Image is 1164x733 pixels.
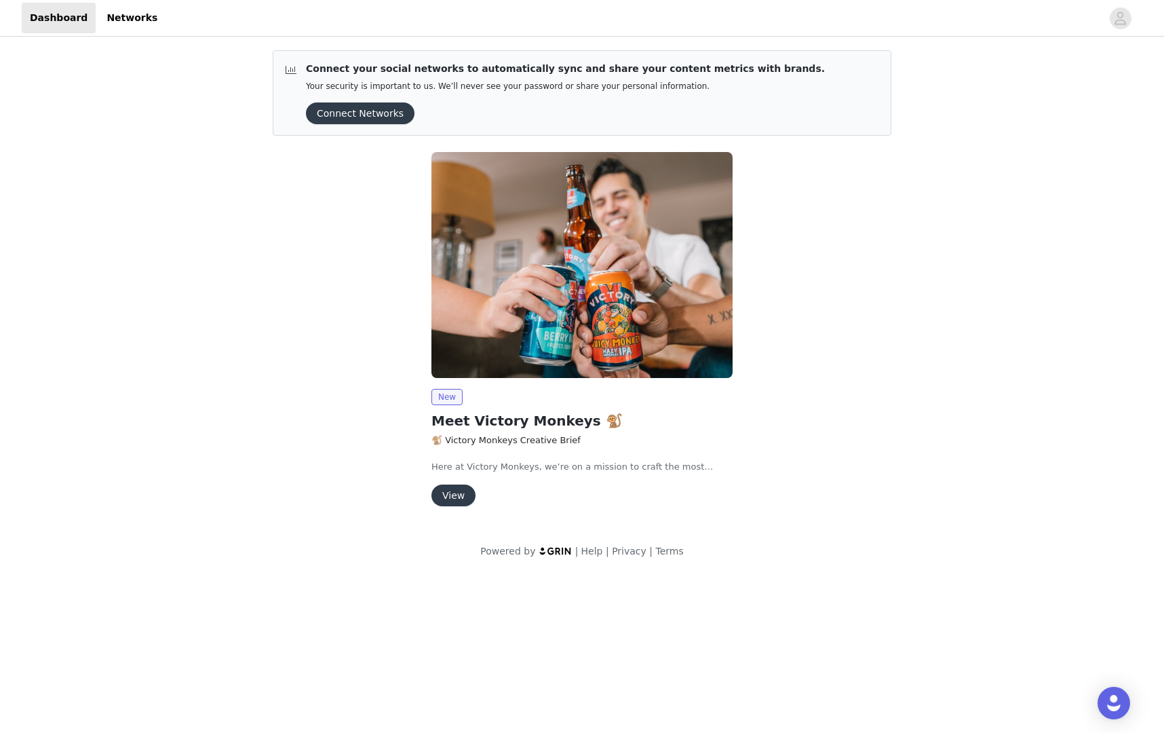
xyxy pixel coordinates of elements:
[431,389,463,405] span: New
[22,3,96,33] a: Dashboard
[480,546,535,557] span: Powered by
[539,546,573,555] img: logo
[431,460,733,474] p: Here at Victory Monkeys, we’re on a mission to craft the most iconic beverages that’ll leave your...
[431,152,733,378] img: Victory Monkeys
[612,546,646,557] a: Privacy
[306,62,825,76] p: Connect your social networks to automatically sync and share your content metrics with brands.
[431,485,476,506] button: View
[1098,687,1130,719] div: Open Intercom Messenger
[431,434,733,447] h2: 🐒 Victory Monkeys Creative Brief
[581,546,603,557] a: Help
[649,546,653,557] span: |
[1114,7,1127,29] div: avatar
[575,546,579,557] span: |
[431,491,476,501] a: View
[306,81,825,92] p: Your security is important to us. We’ll never see your password or share your personal information.
[655,546,683,557] a: Terms
[431,411,733,431] h2: Meet Victory Monkeys 🐒
[98,3,166,33] a: Networks
[606,546,609,557] span: |
[306,102,414,124] button: Connect Networks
